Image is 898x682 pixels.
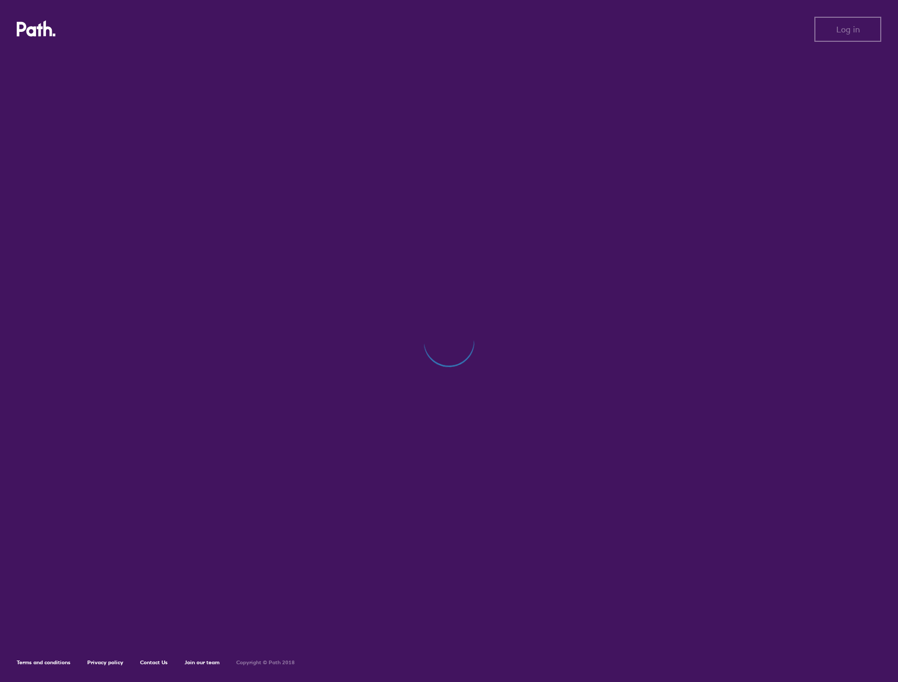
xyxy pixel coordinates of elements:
[185,659,220,666] a: Join our team
[17,659,71,666] a: Terms and conditions
[140,659,168,666] a: Contact Us
[836,25,860,34] span: Log in
[87,659,123,666] a: Privacy policy
[814,17,881,42] button: Log in
[236,660,295,666] h6: Copyright © Path 2018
